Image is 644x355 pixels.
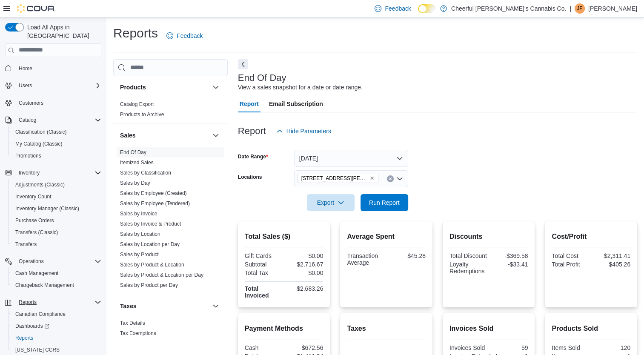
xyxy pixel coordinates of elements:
span: Home [15,63,101,74]
button: Remove 35 Beaucage Park from selection in this group [369,176,375,181]
span: Classification (Classic) [15,129,67,135]
span: Promotions [12,151,101,161]
div: 59 [490,344,528,351]
div: 120 [593,344,630,351]
span: Purchase Orders [15,217,54,224]
button: Next [238,59,248,69]
a: Reports [12,333,37,343]
span: Dashboards [12,321,101,331]
a: Transfers (Classic) [12,227,61,238]
span: Canadian Compliance [12,309,101,319]
img: Cova [17,4,55,13]
div: Total Profit [552,261,589,268]
span: [US_STATE] CCRS [15,346,60,353]
button: Adjustments (Classic) [9,179,105,191]
div: -$33.41 [490,261,528,268]
a: Classification (Classic) [12,127,70,137]
span: Dark Mode [418,13,418,14]
span: Adjustments (Classic) [15,181,65,188]
span: Reports [19,299,37,306]
button: Taxes [211,301,221,311]
div: Items Sold [552,344,589,351]
span: Operations [15,256,101,266]
button: Home [2,62,105,74]
span: Email Subscription [269,95,323,112]
div: Subtotal [245,261,282,268]
h2: Discounts [449,232,528,242]
a: Products to Archive [120,112,164,117]
button: Promotions [9,150,105,162]
a: Sales by Invoice & Product [120,221,181,227]
span: Hide Parameters [286,127,331,135]
span: Adjustments (Classic) [12,180,101,190]
strong: Total Invoiced [245,285,269,299]
button: Operations [2,255,105,267]
a: Tax Exemptions [120,330,156,336]
button: Products [120,83,209,92]
a: Promotions [12,151,45,161]
button: Catalog [15,115,40,125]
div: Sales [113,147,228,294]
div: Loyalty Redemptions [449,261,487,275]
span: Transfers (Classic) [12,227,101,238]
div: Total Cost [552,252,589,259]
span: My Catalog (Classic) [12,139,101,149]
button: Operations [15,256,47,266]
h2: Taxes [347,324,426,334]
span: Sales by Product & Location per Day [120,272,203,278]
span: 35 Beaucage Park [298,174,378,183]
h3: Report [238,126,266,136]
div: $405.26 [593,261,630,268]
span: Reports [12,333,101,343]
a: My Catalog (Classic) [12,139,66,149]
button: Catalog [2,114,105,126]
span: Load All Apps in [GEOGRAPHIC_DATA] [24,23,101,40]
button: Cash Management [9,267,105,279]
span: Dashboards [15,323,49,329]
div: View a sales snapshot for a date or date range. [238,83,363,92]
p: | [570,3,571,14]
a: Purchase Orders [12,215,57,226]
span: Users [15,80,101,91]
a: Sales by Location per Day [120,241,180,247]
button: Sales [211,130,221,140]
div: Cash [245,344,282,351]
button: Sales [120,131,209,140]
span: Operations [19,258,44,265]
a: Sales by Employee (Tendered) [120,200,190,206]
span: Itemized Sales [120,159,154,166]
a: Sales by Classification [120,170,171,176]
a: Tax Details [120,320,145,326]
button: Export [307,194,355,211]
a: Chargeback Management [12,280,77,290]
label: Date Range [238,153,268,160]
a: Inventory Manager (Classic) [12,203,83,214]
span: Transfers [15,241,37,248]
span: Sales by Invoice [120,210,157,217]
span: Canadian Compliance [15,311,66,318]
button: Taxes [120,302,209,310]
span: Sales by Employee (Created) [120,190,187,197]
a: Sales by Day [120,180,150,186]
button: Chargeback Management [9,279,105,291]
a: Customers [15,98,47,108]
span: Run Report [369,198,400,207]
div: Invoices Sold [449,344,487,351]
div: Gift Cards [245,252,282,259]
span: Sales by Location per Day [120,241,180,248]
span: Products to Archive [120,111,164,118]
a: Sales by Product [120,252,159,258]
button: Users [15,80,35,91]
span: Sales by Product per Day [120,282,178,289]
h3: Products [120,83,146,92]
h2: Payment Methods [245,324,323,334]
button: Customers [2,97,105,109]
h3: Sales [120,131,136,140]
div: $672.56 [286,344,323,351]
h2: Invoices Sold [449,324,528,334]
a: Sales by Product per Day [120,282,178,288]
label: Locations [238,174,262,180]
button: Reports [15,297,40,307]
a: Canadian Compliance [12,309,69,319]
